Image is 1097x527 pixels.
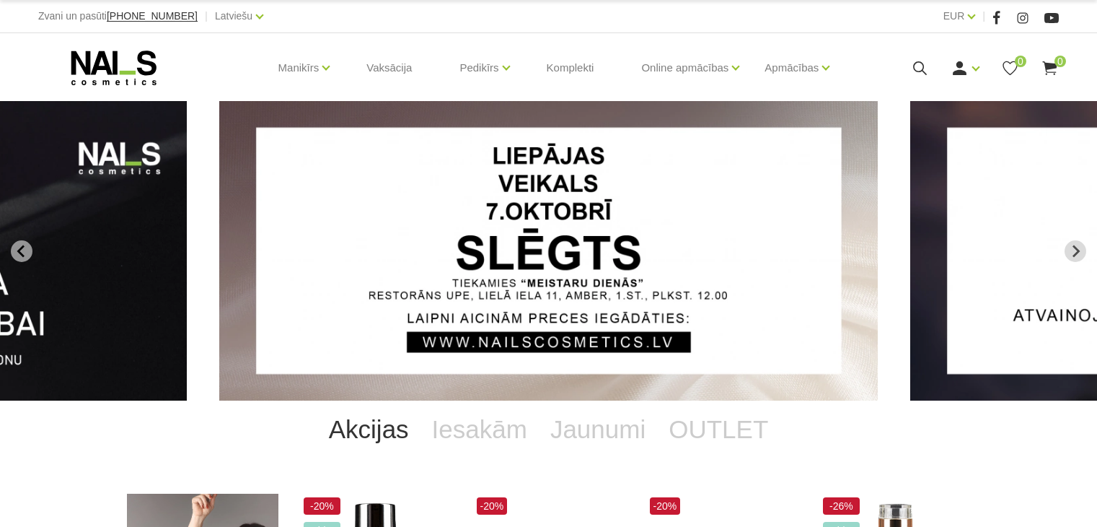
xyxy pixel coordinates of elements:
span: | [982,7,985,25]
span: | [205,7,208,25]
a: Komplekti [535,33,606,103]
div: Zvani un pasūti [38,7,198,25]
a: Manikīrs [278,39,320,97]
span: 0 [1015,56,1026,67]
button: Next slide [1065,240,1086,262]
span: -20% [304,497,341,515]
a: Latviešu [215,7,252,25]
a: Apmācības [765,39,819,97]
li: 1 of 13 [219,101,878,401]
span: 0 [1054,56,1066,67]
a: Vaksācija [355,33,423,103]
button: Go to last slide [11,240,32,262]
a: Akcijas [317,401,420,458]
a: 0 [1001,59,1019,77]
span: [PHONE_NUMBER] [107,10,198,22]
a: [PHONE_NUMBER] [107,11,198,22]
span: -20% [477,497,508,515]
span: -20% [650,497,681,515]
a: 0 [1041,59,1059,77]
a: Pedikīrs [459,39,498,97]
a: OUTLET [657,401,780,458]
a: Iesakām [420,401,539,458]
a: Jaunumi [539,401,657,458]
a: EUR [943,7,965,25]
a: Online apmācības [641,39,728,97]
span: -26% [823,497,860,515]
